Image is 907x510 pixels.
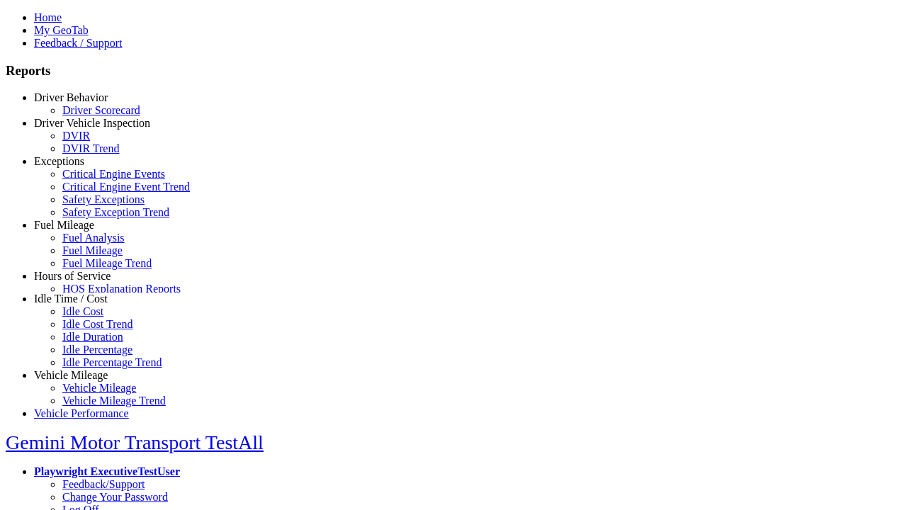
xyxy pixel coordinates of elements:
a: Fuel Mileage Trend [62,257,152,269]
a: Feedback/Support [62,478,145,490]
a: Vehicle Mileage [62,382,136,394]
a: Safety Exception Trend [62,206,169,218]
a: Hours of Service [34,270,111,282]
a: Driver Vehicle Inspection [34,117,150,129]
a: DVIR [62,130,90,142]
a: Idle Cost [62,305,103,317]
a: Vehicle Mileage [34,369,108,381]
a: Safety Exceptions [62,193,145,205]
a: Vehicle Performance [34,407,129,419]
a: Critical Engine Events [62,168,165,180]
a: Driver Behavior [34,91,108,103]
a: DVIR Trend [62,142,119,154]
a: Gemini Motor Transport TestAll [6,431,264,453]
a: Critical Engine Event Trend [62,181,190,193]
a: Change Your Password [62,491,168,503]
a: Fuel Analysis [62,232,125,244]
a: Fuel Mileage [62,244,123,256]
a: Idle Percentage [62,344,133,356]
a: My GeoTab [34,24,89,36]
a: Idle Cost Trend [62,318,133,330]
a: Driver Scorecard [62,104,140,116]
a: Fuel Mileage [34,219,94,231]
a: Idle Percentage Trend [62,356,162,368]
h3: Reports [6,63,901,79]
a: Idle Duration [62,331,123,343]
a: Exceptions [34,155,84,167]
a: HOS Explanation Reports [62,283,181,295]
a: Idle Time / Cost [34,293,108,305]
a: Playwright ExecutiveTestUser [34,465,180,477]
a: Home [34,11,62,23]
a: Feedback / Support [34,37,122,49]
a: Vehicle Mileage Trend [62,395,166,407]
